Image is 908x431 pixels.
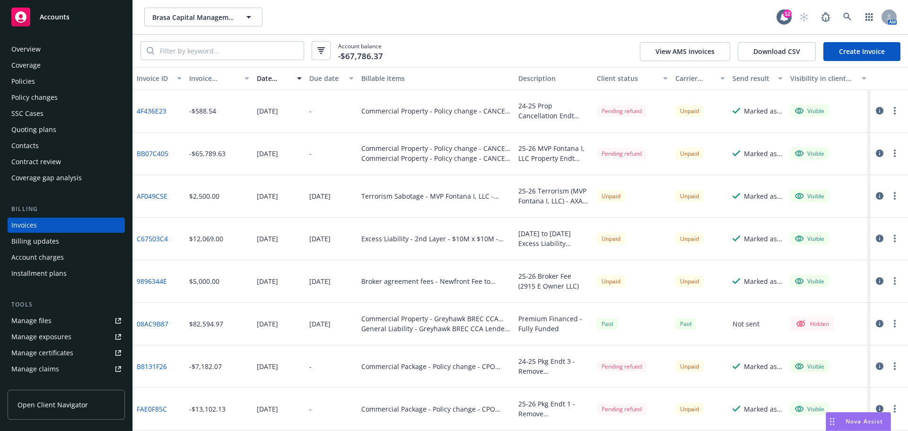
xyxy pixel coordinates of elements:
div: [DATE] [257,191,278,201]
div: Pending refund [597,361,646,372]
a: AF049C5E [137,191,167,201]
div: Quoting plans [11,122,56,137]
div: Marked as sent [744,149,783,158]
div: Policy changes [11,90,58,105]
div: Contacts [11,138,39,153]
div: 25-26 Terrorism (MVP Fontana I, LLC) - AXA XL [518,186,589,206]
div: Visible [795,277,824,285]
div: Billing [8,204,125,214]
div: Hidden [795,318,829,329]
div: Unpaid [597,233,625,245]
div: [DATE] [309,191,331,201]
a: Manage exposures [8,329,125,344]
div: Paid [675,318,696,330]
a: Coverage [8,58,125,73]
div: Marked as sent [744,234,783,244]
div: Carrier status [675,73,715,83]
button: Download CSV [738,42,816,61]
div: 12 [783,9,792,18]
div: -$65,789.63 [189,149,226,158]
button: View AMS invoices [640,42,730,61]
a: 4F436E23 [137,106,166,116]
div: - [309,404,312,414]
button: Description [515,67,593,90]
a: Accounts [8,4,125,30]
div: Manage BORs [11,378,56,393]
a: Installment plans [8,266,125,281]
div: 24-25 Pkg Endt 3 - Remove [STREET_ADDRESS] [518,356,589,376]
div: Commercial Property - Policy change - CANCEL - ESP105351701 [361,143,511,153]
button: Client status [593,67,672,90]
a: 08AC9B87 [137,319,168,329]
div: $82,594.97 [189,319,223,329]
div: Unpaid [675,148,704,159]
div: Invoice ID [137,73,171,83]
a: Manage files [8,313,125,328]
span: -$67,786.37 [338,50,383,62]
span: Account balance [338,42,383,60]
a: SSC Cases [8,106,125,121]
a: Manage certificates [8,345,125,361]
div: Unpaid [675,105,704,117]
a: Coverage gap analysis [8,170,125,185]
div: - [309,361,312,371]
a: Contacts [8,138,125,153]
div: [DATE] [309,276,331,286]
div: Marked as sent [744,106,783,116]
a: BB07C405 [137,149,168,158]
div: [DATE] [257,404,278,414]
div: [DATE] [309,319,331,329]
div: Billable items [361,73,511,83]
div: Pending refund [597,105,646,117]
div: Visible [795,149,824,158]
a: Account charges [8,250,125,265]
button: Billable items [358,67,515,90]
a: Create Invoice [823,42,900,61]
button: Carrier status [672,67,729,90]
button: Nova Assist [826,412,891,431]
div: Unpaid [675,403,704,415]
div: Unpaid [675,275,704,287]
div: Coverage gap analysis [11,170,82,185]
div: Installment plans [11,266,67,281]
input: Filter by keyword... [154,42,304,60]
div: Billing updates [11,234,59,249]
div: Unpaid [597,275,625,287]
div: [DATE] [257,106,278,116]
div: Manage claims [11,361,59,377]
div: Unpaid [675,190,704,202]
a: B8131F26 [137,361,167,371]
div: Marked as sent [744,191,783,201]
div: [DATE] [257,234,278,244]
span: Brasa Capital Management, LLC [152,12,234,22]
div: Visible [795,405,824,413]
div: [DATE] to [DATE] Excess Liability Invoice (2nd Layer - $10M x $10M) - Chubb [518,229,589,248]
span: Accounts [40,13,70,21]
a: Report a Bug [816,8,835,26]
button: Brasa Capital Management, LLC [144,8,262,26]
div: Invoices [11,218,37,233]
div: Tools [8,300,125,309]
div: 25-26 Pkg Endt 1 - Remove [STREET_ADDRESS] (from Renewal Premium) [518,399,589,419]
a: Switch app [860,8,879,26]
a: Manage claims [8,361,125,377]
div: Invoice amount [189,73,239,83]
a: C67503C4 [137,234,168,244]
div: Terrorism Sabotage - MVP Fontana I, LLC - US00156100SP25A [361,191,511,201]
a: Search [838,8,857,26]
button: Invoice ID [133,67,185,90]
div: -$13,102.13 [189,404,226,414]
div: 24-25 Prop Cancellation Endt ([STREET_ADDRESS] [518,101,589,121]
div: Manage exposures [11,329,71,344]
div: Coverage [11,58,41,73]
div: [DATE] [257,361,278,371]
a: Contract review [8,154,125,169]
div: Description [518,73,589,83]
div: Contract review [11,154,61,169]
a: FAE0F85C [137,404,167,414]
div: - [309,149,312,158]
div: 25-26 MVP Fontana I, LLC Property Endt Cancellations Eff [DATE] [518,143,589,163]
div: General Liability - Greyhawk BREC CCA Lender, LLC; [PERSON_NAME] Investment Group - 0100310867-1 [361,324,511,334]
